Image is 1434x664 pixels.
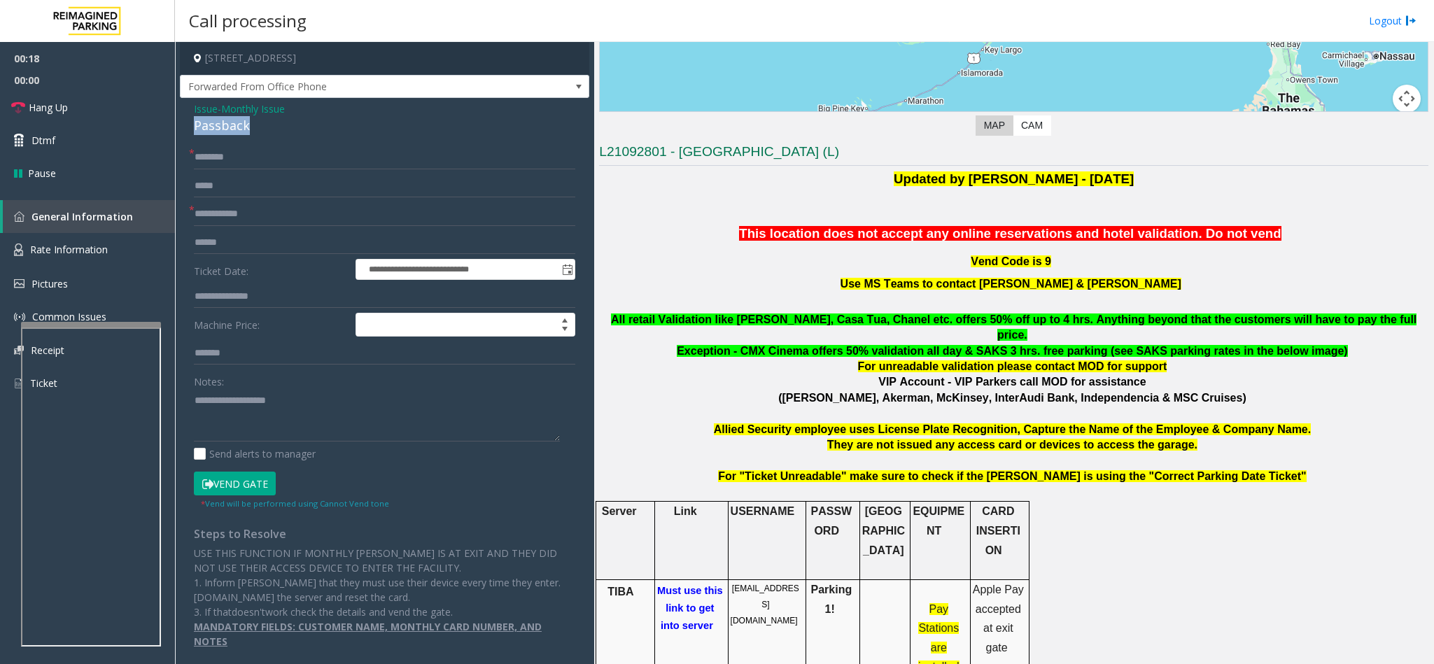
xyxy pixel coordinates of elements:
span: For unreadable validation please contact MOD for support [858,360,1167,372]
span: USERNAME [731,505,795,517]
img: 'icon' [14,346,24,355]
h3: L21092801 - [GEOGRAPHIC_DATA] (L) [599,143,1428,166]
label: CAM [1013,115,1051,136]
span: Allied Security employee uses License Plate Recognition, Capture the Name of the Employee & Compa... [714,423,1312,435]
span: Pictures [31,277,68,290]
span: Exception - CMX Cinema offers 50% validation all day & SAKS 3 hrs. free parking (see SAKS parking... [677,345,1347,357]
span: VIP Account - VIP Parkers call MOD for assistance [878,376,1146,388]
img: Google [603,111,649,129]
span: doesn't [232,605,265,619]
label: Ticket Date: [190,259,352,280]
span: Link [674,505,697,517]
span: They are not issued any access card or devices to access the garage. [827,439,1197,451]
span: Toggle popup [559,260,575,279]
span: 3. If that [194,605,232,619]
span: Dtmf [31,133,55,148]
span: work check the details and vend the gate. [265,605,453,619]
span: Parking1! [810,584,852,615]
span: Use MS Teams to contact [PERSON_NAME] & [PERSON_NAME] [841,278,1181,290]
span: [EMAIL_ADDRESS][DOMAIN_NAME] [731,584,799,626]
img: 'icon' [14,279,24,288]
span: EQUIPMENT [913,505,964,537]
u: MANDATORY FIELDS: CUSTOMER NAME, MONTHLY CARD NUMBER, AND NOTES [194,620,542,648]
span: . [408,591,410,604]
span: Monthly Issue [221,101,285,116]
div: Passback [194,116,575,135]
span: [GEOGRAPHIC_DATA] [862,505,905,556]
img: 'icon' [14,211,24,222]
button: Vend Gate [194,472,276,495]
span: Increase value [555,313,575,325]
span: Updated by [PERSON_NAME] - [DATE] [894,171,1134,186]
label: Map [976,115,1013,136]
span: TIBA [607,586,633,598]
span: - [218,102,285,115]
a: Open this area in Google Maps (opens a new window) [603,111,649,129]
span: Apple Pay accepted at exit gate [973,584,1024,654]
small: Vend will be performed using Cannot Vend tone [201,498,389,509]
img: 'icon' [14,311,25,323]
span: [DOMAIN_NAME] the server and reset the card [194,591,408,604]
span: General Information [31,210,133,223]
label: Send alerts to manager [194,446,316,461]
a: Must use this link to get into server [657,585,723,631]
a: Logout [1369,13,1417,28]
span: Forwarded From Office Phone [181,76,507,98]
span: ([PERSON_NAME], Akerman, McKinsey, InterAudi Bank, Independencia & MSC Cruises) [778,392,1246,404]
img: 'icon' [14,377,23,390]
a: General Information [3,200,175,233]
span: CARD INSERTION [976,505,1020,556]
span: This location does not accept any online reservations and hotel validation. Do not vend [739,226,1281,241]
label: Notes: [194,369,224,389]
span: Server [602,505,637,517]
span: For "Ticket Unreadable" make sure to check if the [PERSON_NAME] is using the "Correct Parking Dat... [718,470,1306,482]
span: Common Issues [32,310,106,323]
span: All retail Validation like [PERSON_NAME], Casa Tua, Chanel etc. offers 50% off up to 4 hrs. Anyth... [611,313,1417,341]
span: Hang Up [29,100,68,115]
img: 'icon' [14,243,23,256]
button: Map camera controls [1393,85,1421,113]
span: Issue [194,101,218,116]
h3: Call processing [182,3,314,38]
span: Pause [28,166,56,181]
span: Vend Code is 9 [971,255,1051,267]
span: Rate Information [30,243,108,256]
h4: [STREET_ADDRESS] [180,42,589,75]
span: Decrease value [555,325,575,336]
span: USE THIS FUNCTION IF MONTHLY [PERSON_NAME] IS AT EXIT AND THEY DID NOT USE THEIR ACCESS DEVICE TO... [194,546,557,574]
h4: Steps to Resolve [194,528,575,541]
span: PASSWORD [810,505,852,537]
img: logout [1405,13,1417,28]
label: Machine Price: [190,313,352,337]
span: 1. Inform [PERSON_NAME] that they must use their device every time they enter. [194,576,561,589]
